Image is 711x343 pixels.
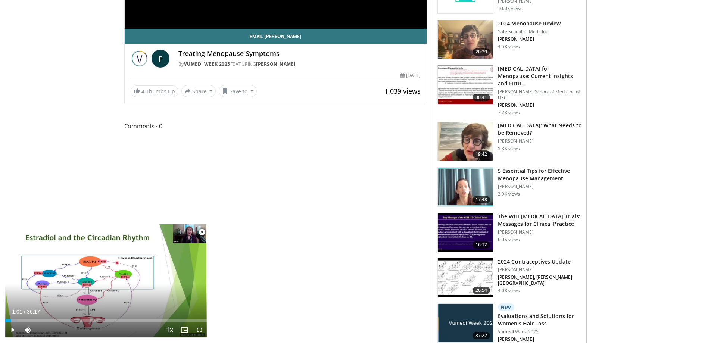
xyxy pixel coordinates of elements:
[219,85,257,97] button: Save to
[498,167,582,182] h3: 5 Essential Tips for Effective Menopause Management
[5,319,207,322] div: Progress Bar
[20,322,35,337] button: Mute
[437,213,582,252] a: 16:12 The WHI [MEDICAL_DATA] Trials: Messages for Clinical Practice [PERSON_NAME] 6.0K views
[124,121,427,131] span: Comments 0
[400,72,421,79] div: [DATE]
[438,65,493,104] img: 47271b8a-94f4-49c8-b914-2a3d3af03a9e.150x105_q85_crop-smart_upscale.jpg
[473,196,490,203] span: 17:48
[438,20,493,59] img: 692f135d-47bd-4f7e-b54d-786d036e68d3.150x105_q85_crop-smart_upscale.jpg
[498,36,561,42] p: [PERSON_NAME]
[256,61,296,67] a: [PERSON_NAME]
[437,167,582,207] a: 17:48 5 Essential Tips for Effective Menopause Management [PERSON_NAME] 3.9K views
[473,287,490,294] span: 26:54
[498,138,582,144] p: [PERSON_NAME]
[498,237,520,243] p: 6.0K views
[498,267,582,273] p: [PERSON_NAME]
[473,94,490,101] span: 30:41
[141,88,144,95] span: 4
[498,288,520,294] p: 4.0K views
[473,241,490,249] span: 16:12
[438,168,493,206] img: 6839e091-2cdb-4894-b49b-01b874b873c4.150x105_q85_crop-smart_upscale.jpg
[181,85,216,97] button: Share
[438,122,493,161] img: 4d0a4bbe-a17a-46ab-a4ad-f5554927e0d3.150x105_q85_crop-smart_upscale.jpg
[498,20,561,27] h3: 2024 Menopause Review
[438,258,493,297] img: 9de4b1b8-bdfa-4d03-8ca5-60c37705ef28.150x105_q85_crop-smart_upscale.jpg
[498,184,582,190] p: [PERSON_NAME]
[131,50,149,68] img: Vumedi Week 2025
[498,213,582,228] h3: The WHI [MEDICAL_DATA] Trials: Messages for Clinical Practice
[498,274,582,286] p: [PERSON_NAME], [PERSON_NAME][GEOGRAPHIC_DATA]
[12,309,22,315] span: 1:01
[473,48,490,56] span: 20:29
[498,312,582,327] h3: Evaluations and Solutions for Women's Hair Loss
[384,87,421,96] span: 1,039 views
[498,29,561,35] p: Yale School of Medicine
[437,65,582,116] a: 30:41 [MEDICAL_DATA] for Menopause: Current Insights and Futu… [PERSON_NAME] School of Medicine o...
[498,6,523,12] p: 10.0K views
[131,85,178,97] a: 4 Thumbs Up
[498,44,520,50] p: 4.5K views
[27,309,40,315] span: 36:17
[178,50,421,58] h4: Treating Menopause Symptoms
[473,332,490,339] span: 37:22
[498,303,514,311] p: New
[125,29,427,44] a: Email [PERSON_NAME]
[498,336,582,342] p: [PERSON_NAME]
[473,150,490,158] span: 19:42
[498,258,582,265] h3: 2024 Contraceptives Update
[498,122,582,137] h3: [MEDICAL_DATA]: What Needs to be Removed?
[5,322,20,337] button: Play
[178,61,421,68] div: By FEATURING
[437,122,582,161] a: 19:42 [MEDICAL_DATA]: What Needs to be Removed? [PERSON_NAME] 5.3K views
[194,224,209,240] button: Close
[498,191,520,197] p: 3.9K views
[437,258,582,297] a: 26:54 2024 Contraceptives Update [PERSON_NAME] [PERSON_NAME], [PERSON_NAME][GEOGRAPHIC_DATA] 4.0K...
[24,309,25,315] span: /
[437,20,582,59] a: 20:29 2024 Menopause Review Yale School of Medicine [PERSON_NAME] 4.5K views
[438,213,493,252] img: 532cbc20-ffc3-4bbe-9091-e962fdb15cb8.150x105_q85_crop-smart_upscale.jpg
[162,322,177,337] button: Playback Rate
[498,329,582,335] p: Vumedi Week 2025
[438,304,493,343] img: 4dd4c714-532f-44da-96b3-d887f22c4efa.jpg.150x105_q85_crop-smart_upscale.jpg
[5,224,207,338] video-js: Video Player
[498,65,582,87] h3: [MEDICAL_DATA] for Menopause: Current Insights and Futu…
[498,146,520,152] p: 5.3K views
[177,322,192,337] button: Enable picture-in-picture mode
[498,102,582,108] p: [PERSON_NAME]
[498,110,520,116] p: 7.2K views
[184,61,230,67] a: Vumedi Week 2025
[498,229,582,235] p: [PERSON_NAME]
[152,50,169,68] a: F
[192,322,207,337] button: Fullscreen
[498,89,582,101] p: [PERSON_NAME] School of Medicine of USC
